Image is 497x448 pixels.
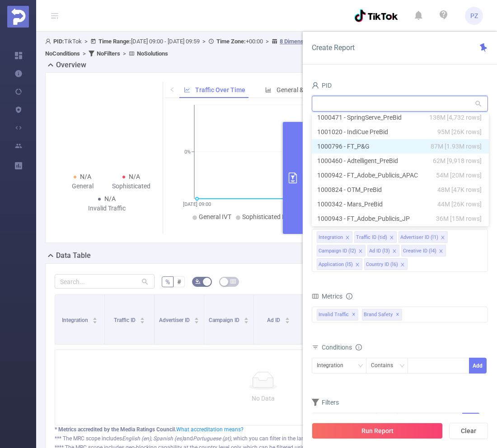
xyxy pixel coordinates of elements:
div: Integration [319,232,343,243]
i: icon: down [399,363,405,369]
i: icon: close [441,235,445,241]
span: 36M [15M rows] [436,214,482,224]
span: Create Report [312,43,355,52]
i: icon: line-chart [184,87,190,93]
li: 1000824 - OTM_PreBid [312,182,489,197]
li: Campaign ID (l2) [317,245,366,257]
i: icon: bar-chart [265,87,272,93]
div: General [58,182,107,191]
span: Brand Safety [362,309,402,321]
b: No Filters [97,50,120,57]
span: > [80,50,89,57]
i: icon: caret-down [140,320,145,322]
div: Contains [371,358,399,373]
span: N/A [80,173,91,180]
span: Conditions [322,344,362,351]
div: *** The MRC scope includes and , which you can filter in the language dimension. [55,434,471,443]
tspan: [DATE] 09:00 [183,201,211,207]
i: icon: close [439,249,443,254]
div: Country ID (l6) [366,259,398,271]
i: icon: caret-down [244,320,249,322]
span: Traffic Over Time [195,86,245,93]
span: 44M [26K rows] [437,199,482,209]
span: General & Sophisticated IVT by Category [277,86,389,93]
i: icon: down [358,363,363,369]
span: Traffic ID [114,317,137,323]
li: Country ID (l6) [364,258,408,270]
button: Clear [449,423,488,439]
a: What accreditation means? [176,426,244,433]
div: Sort [92,316,98,322]
li: 1000796 - FT_P&G [312,139,489,154]
span: Invalid Traffic [317,309,358,321]
li: Creative ID (l4) [401,245,446,257]
span: # [177,278,181,285]
div: Creative ID (l4) [403,245,436,257]
li: 1001010 - FT_Mazda [312,226,489,240]
i: icon: close [355,262,360,268]
span: Filters [312,399,339,406]
span: 54M [20M rows] [436,170,482,180]
i: icon: table [230,279,236,284]
li: 1000943 - FT_Adobe_Publicis_JP [312,211,489,226]
span: 48M [47K rows] [437,185,482,195]
li: 1001020 - IndiCue PreBid [312,125,489,139]
span: 138M [4,732 rows] [429,112,482,122]
li: Ad ID (l3) [367,245,399,257]
button: Run Report [312,423,443,439]
i: icon: caret-down [194,320,199,322]
i: icon: caret-up [140,316,145,319]
div: Sort [285,316,290,322]
i: icon: user [45,38,53,44]
li: Advertiser ID (l1) [399,231,448,243]
i: icon: caret-up [93,316,98,319]
i: icon: close [389,235,394,241]
li: Traffic ID (tid) [354,231,397,243]
span: > [120,50,129,57]
i: English (en), Spanish (es) [122,435,183,442]
div: Campaign ID (l2) [319,245,356,257]
input: Search... [55,274,155,289]
span: Sophisticated IVT [242,213,291,220]
i: icon: caret-up [244,316,249,319]
img: Protected Media [7,6,29,28]
li: 1000460 - Adtelligent_PreBid [312,154,489,168]
div: Traffic ID (tid) [356,232,387,243]
b: No Solutions [137,50,168,57]
span: Advertiser ID [159,317,191,323]
span: ✕ [352,309,356,320]
i: icon: close [345,235,350,241]
i: icon: close [400,262,405,268]
span: Ad ID [267,317,281,323]
span: Integration [62,317,89,323]
span: Campaign ID [209,317,241,323]
div: Sort [194,316,199,322]
button: Add [469,358,487,373]
div: Application (l5) [319,259,353,271]
span: N/A [129,173,140,180]
b: PID: [53,38,64,45]
h2: Data Table [56,250,91,261]
u: 8 Dimensions Applied [280,38,335,45]
div: Sort [140,316,145,322]
div: Sort [244,316,249,322]
span: 87M [1.93M rows] [431,141,482,151]
span: ✕ [396,309,399,320]
span: PID [312,82,332,89]
span: PZ [470,7,478,25]
span: TikTok [DATE] 09:00 - [DATE] 09:59 +00:00 [45,38,421,57]
i: icon: info-circle [356,344,362,350]
span: N/A [104,195,116,202]
tspan: 0% [184,149,191,155]
b: Time Zone: [216,38,246,45]
i: icon: caret-up [194,316,199,319]
li: 1000342 - Mars_PreBid [312,197,489,211]
div: Ad ID (l3) [369,245,390,257]
li: 1000471 - SpringServe_PreBid [312,110,489,125]
span: General IVT [199,213,231,220]
p: No Data [62,393,464,403]
b: No Conditions [45,50,80,57]
i: Portuguese (pt) [193,435,231,442]
div: Integration [317,358,350,373]
i: icon: user [312,82,319,89]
